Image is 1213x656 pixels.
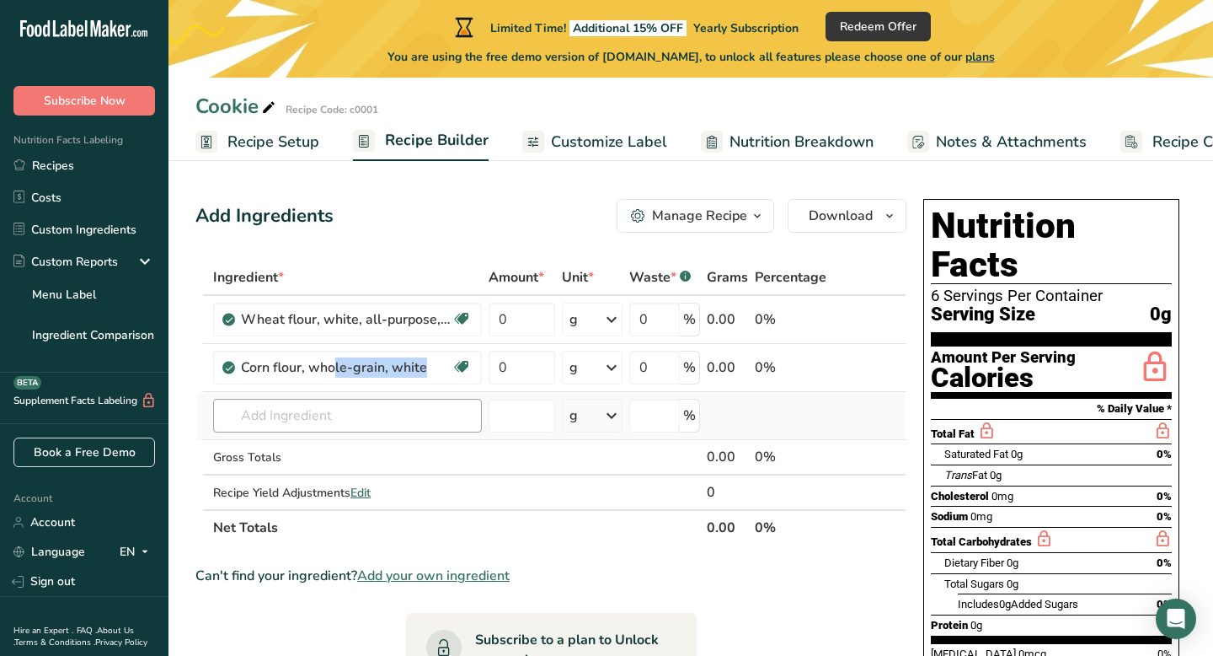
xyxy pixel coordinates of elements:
[241,309,452,330] div: Wheat flour, white, all-purpose, self-rising, enriched
[931,288,1172,304] div: 6 Servings Per Container
[944,469,987,481] span: Fat
[707,309,748,330] div: 0.00
[617,199,774,233] button: Manage Recipe
[13,253,118,271] div: Custom Reports
[385,129,489,152] span: Recipe Builder
[551,131,667,153] span: Customize Label
[569,20,687,36] span: Additional 15% OFF
[195,91,279,121] div: Cookie
[652,206,747,226] div: Manage Recipe
[13,625,134,648] a: About Us .
[965,49,995,65] span: plans
[907,123,1087,161] a: Notes & Attachments
[931,427,975,440] span: Total Fat
[1007,578,1018,590] span: 0g
[13,438,155,467] a: Book a Free Demo
[13,625,73,637] a: Hire an Expert .
[120,542,155,562] div: EN
[353,121,489,162] a: Recipe Builder
[707,482,748,503] div: 0
[707,447,748,467] div: 0.00
[452,17,799,37] div: Limited Time!
[1011,448,1023,460] span: 0g
[95,637,147,648] a: Privacy Policy
[840,18,916,35] span: Redeem Offer
[286,102,378,117] div: Recipe Code: c0001
[944,557,1004,569] span: Dietary Fiber
[990,469,1002,481] span: 0g
[213,484,482,502] div: Recipe Yield Adjustments
[569,406,578,426] div: g
[562,267,594,288] span: Unit
[1157,490,1172,503] span: 0%
[227,131,319,153] span: Recipe Setup
[970,510,992,523] span: 0mg
[944,469,972,481] i: Trans
[944,578,1004,590] span: Total Sugars
[522,123,667,161] a: Customize Label
[936,131,1087,153] span: Notes & Attachments
[751,509,830,545] th: 0%
[13,537,85,567] a: Language
[931,304,1035,325] span: Serving Size
[931,490,989,503] span: Cholesterol
[1007,557,1018,569] span: 0g
[944,448,1008,460] span: Saturated Fat
[701,123,874,161] a: Nutrition Breakdown
[931,399,1172,419] section: % Daily Value *
[999,598,1011,610] span: 0g
[931,366,1076,390] div: Calories
[13,376,41,390] div: BETA
[755,447,826,467] div: 0%
[931,619,968,632] span: Protein
[213,399,482,433] input: Add Ingredient
[195,123,319,161] a: Recipe Setup
[693,20,799,36] span: Yearly Subscription
[970,619,982,632] span: 0g
[489,267,544,288] span: Amount
[931,535,1032,548] span: Total Carbohydrates
[1157,510,1172,523] span: 0%
[788,199,906,233] button: Download
[1157,448,1172,460] span: 0%
[991,490,1013,503] span: 0mg
[826,12,931,41] button: Redeem Offer
[357,566,510,586] span: Add your own ingredient
[707,358,748,378] div: 0.00
[629,267,691,288] div: Waste
[569,309,578,330] div: g
[213,449,482,466] div: Gross Totals
[707,267,748,288] span: Grams
[1150,304,1172,325] span: 0g
[931,207,1172,284] h1: Nutrition Facts
[13,86,155,116] button: Subscribe Now
[755,267,826,288] span: Percentage
[931,510,968,523] span: Sodium
[1157,557,1172,569] span: 0%
[958,598,1078,610] span: Includes Added Sugars
[350,485,371,501] span: Edit
[729,131,874,153] span: Nutrition Breakdown
[195,566,906,586] div: Can't find your ingredient?
[77,625,97,637] a: FAQ .
[44,92,126,110] span: Subscribe Now
[213,267,284,288] span: Ingredient
[569,358,578,378] div: g
[1156,599,1196,639] div: Open Intercom Messenger
[387,48,995,66] span: You are using the free demo version of [DOMAIN_NAME], to unlock all features please choose one of...
[14,637,95,648] a: Terms & Conditions .
[809,206,873,226] span: Download
[195,202,334,230] div: Add Ingredients
[703,509,751,545] th: 0.00
[210,509,703,545] th: Net Totals
[755,309,826,330] div: 0%
[755,358,826,378] div: 0%
[241,358,452,378] div: Corn flour, whole-grain, white
[931,350,1076,366] div: Amount Per Serving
